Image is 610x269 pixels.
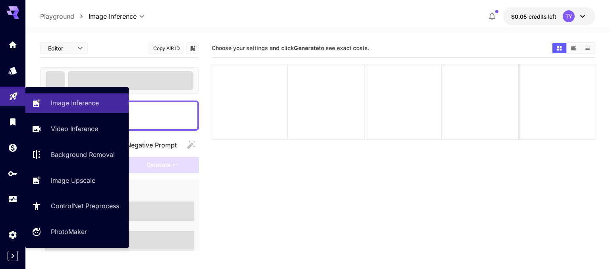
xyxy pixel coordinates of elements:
span: $0.05 [511,13,529,20]
p: Video Inference [51,124,98,134]
a: PhotoMaker [25,222,129,242]
button: Show images in list view [581,43,595,53]
div: API Keys [8,168,17,178]
div: TY [563,10,575,22]
p: Image Inference [51,98,99,108]
p: PhotoMaker [51,227,87,236]
p: Image Upscale [51,176,95,185]
button: Show images in video view [567,43,581,53]
div: Settings [8,230,17,240]
a: Background Removal [25,145,129,164]
a: Image Inference [25,93,129,113]
span: credits left [529,13,556,20]
a: ControlNet Preprocess [25,196,129,216]
span: Image Inference [89,12,137,21]
span: Negative Prompt [126,140,177,150]
button: $0.05 [503,7,595,25]
div: Wallet [8,143,17,153]
div: Library [8,117,17,127]
b: Generate [294,45,319,51]
div: $0.05 [511,12,556,21]
div: Please fill the prompt [126,157,199,173]
p: Playground [40,12,74,21]
button: Add to library [189,43,196,53]
div: Home [8,40,17,50]
button: Expand sidebar [8,251,18,261]
a: Image Upscale [25,170,129,190]
span: Editor [48,44,73,52]
button: Copy AIR ID [149,43,184,54]
nav: breadcrumb [40,12,89,21]
span: Choose your settings and click to see exact costs. [212,45,369,51]
a: Video Inference [25,119,129,139]
button: Show images in grid view [552,43,566,53]
div: Show images in grid viewShow images in video viewShow images in list view [552,42,595,54]
div: Models [8,66,17,75]
p: Background Removal [51,150,115,159]
div: Playground [9,89,18,99]
div: Usage [8,194,17,204]
p: ControlNet Preprocess [51,201,119,211]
